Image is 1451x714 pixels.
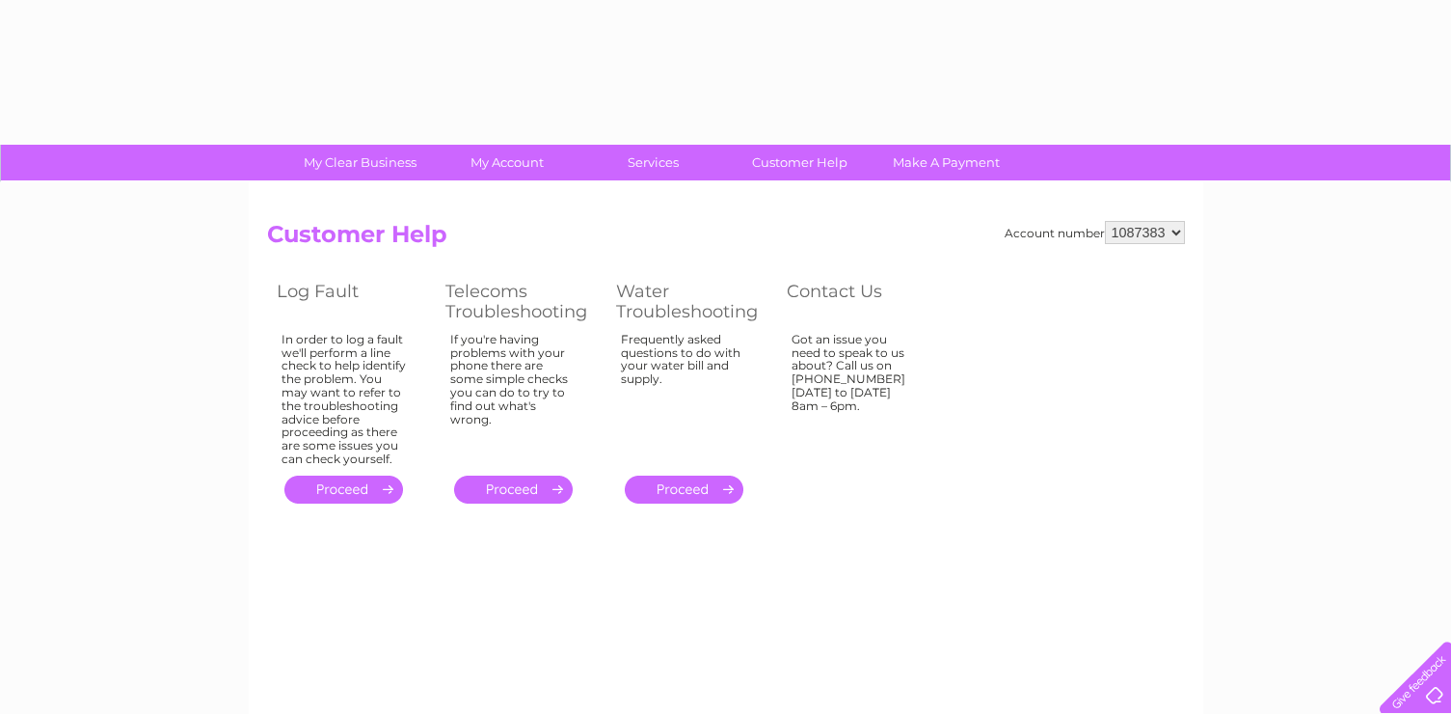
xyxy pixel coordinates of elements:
div: If you're having problems with your phone there are some simple checks you can do to try to find ... [450,333,578,458]
a: My Clear Business [281,145,440,180]
a: Services [574,145,733,180]
h2: Customer Help [267,221,1185,258]
div: Account number [1005,221,1185,244]
a: Make A Payment [867,145,1026,180]
th: Contact Us [777,276,946,327]
a: My Account [427,145,586,180]
a: . [284,476,403,504]
div: In order to log a fault we'll perform a line check to help identify the problem. You may want to ... [282,333,407,466]
a: Customer Help [720,145,879,180]
div: Got an issue you need to speak to us about? Call us on [PHONE_NUMBER] [DATE] to [DATE] 8am – 6pm. [792,333,917,458]
th: Log Fault [267,276,436,327]
div: Frequently asked questions to do with your water bill and supply. [621,333,748,458]
a: . [454,476,573,504]
a: . [625,476,743,504]
th: Telecoms Troubleshooting [436,276,606,327]
th: Water Troubleshooting [606,276,777,327]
